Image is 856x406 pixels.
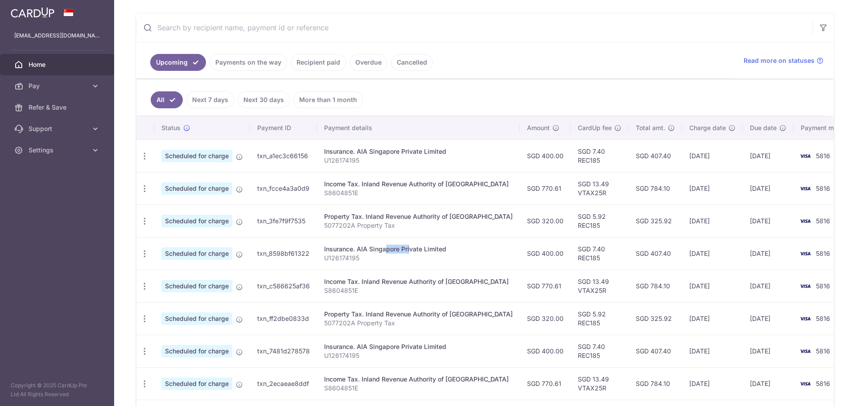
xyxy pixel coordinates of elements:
td: txn_2ecaeae8ddf [250,367,317,400]
td: SGD 784.10 [629,367,682,400]
span: Due date [750,123,777,132]
td: SGD 407.40 [629,237,682,270]
td: SGD 5.92 REC185 [571,302,629,335]
div: Property Tax. Inland Revenue Authority of [GEOGRAPHIC_DATA] [324,212,513,221]
span: Refer & Save [29,103,87,112]
a: Upcoming [150,54,206,71]
span: Scheduled for charge [161,345,232,357]
td: [DATE] [682,139,743,172]
p: U126174195 [324,156,513,165]
span: 5816 [816,250,830,257]
span: Home [29,60,87,69]
td: txn_8598bf61322 [250,237,317,270]
a: More than 1 month [293,91,363,108]
td: [DATE] [682,270,743,302]
td: SGD 13.49 VTAX25R [571,270,629,302]
td: SGD 13.49 VTAX25R [571,172,629,205]
p: 5077202A Property Tax [324,319,513,328]
span: Scheduled for charge [161,247,232,260]
td: SGD 407.40 [629,139,682,172]
td: [DATE] [682,302,743,335]
td: [DATE] [743,335,794,367]
td: SGD 5.92 REC185 [571,205,629,237]
td: SGD 407.40 [629,335,682,367]
span: Scheduled for charge [161,150,232,162]
div: Insurance. AIA Singapore Private Limited [324,147,513,156]
span: 5816 [816,380,830,387]
td: [DATE] [682,237,743,270]
td: SGD 320.00 [520,302,571,335]
img: Bank Card [796,378,814,389]
td: txn_ff2dbe0833d [250,302,317,335]
a: All [151,91,183,108]
p: U126174195 [324,254,513,262]
td: [DATE] [743,237,794,270]
td: [DATE] [743,205,794,237]
td: txn_a1ec3c66156 [250,139,317,172]
span: 5816 [816,315,830,322]
td: [DATE] [743,172,794,205]
img: Bank Card [796,151,814,161]
td: SGD 784.10 [629,172,682,205]
span: CardUp fee [578,123,612,132]
td: SGD 320.00 [520,205,571,237]
img: Bank Card [796,183,814,194]
p: S8604851E [324,286,513,295]
td: [DATE] [682,335,743,367]
td: SGD 13.49 VTAX25R [571,367,629,400]
span: Scheduled for charge [161,312,232,325]
td: [DATE] [743,139,794,172]
td: SGD 400.00 [520,139,571,172]
td: SGD 7.40 REC185 [571,139,629,172]
th: Payment ID [250,116,317,139]
td: SGD 325.92 [629,302,682,335]
span: Status [161,123,181,132]
th: Payment details [317,116,520,139]
a: Next 30 days [238,91,290,108]
div: Insurance. AIA Singapore Private Limited [324,245,513,254]
td: SGD 784.10 [629,270,682,302]
div: Income Tax. Inland Revenue Authority of [GEOGRAPHIC_DATA] [324,375,513,384]
span: 5816 [816,185,830,192]
td: [DATE] [743,367,794,400]
a: Read more on statuses [744,56,823,65]
td: SGD 770.61 [520,367,571,400]
span: Read more on statuses [744,56,815,65]
td: [DATE] [682,205,743,237]
img: Bank Card [796,216,814,226]
td: SGD 400.00 [520,237,571,270]
p: [EMAIL_ADDRESS][DOMAIN_NAME] [14,31,100,40]
span: 5816 [816,282,830,290]
td: [DATE] [682,367,743,400]
a: Next 7 days [186,91,234,108]
span: Amount [527,123,550,132]
img: Bank Card [796,346,814,357]
span: Total amt. [636,123,665,132]
span: Scheduled for charge [161,280,232,292]
td: [DATE] [743,302,794,335]
span: Charge date [689,123,726,132]
span: 5816 [816,347,830,355]
span: 5816 [816,152,830,160]
td: SGD 770.61 [520,270,571,302]
a: Recipient paid [291,54,346,71]
div: Insurance. AIA Singapore Private Limited [324,342,513,351]
img: Bank Card [796,281,814,291]
a: Overdue [350,54,387,71]
td: txn_c586625af36 [250,270,317,302]
p: S8604851E [324,384,513,393]
span: Scheduled for charge [161,215,232,227]
div: Property Tax. Inland Revenue Authority of [GEOGRAPHIC_DATA] [324,310,513,319]
span: Scheduled for charge [161,182,232,195]
div: Income Tax. Inland Revenue Authority of [GEOGRAPHIC_DATA] [324,180,513,189]
span: Scheduled for charge [161,377,232,390]
td: SGD 7.40 REC185 [571,237,629,270]
td: txn_7481d278578 [250,335,317,367]
span: Support [29,124,87,133]
p: S8604851E [324,189,513,197]
a: Cancelled [391,54,433,71]
div: Income Tax. Inland Revenue Authority of [GEOGRAPHIC_DATA] [324,277,513,286]
td: SGD 7.40 REC185 [571,335,629,367]
input: Search by recipient name, payment id or reference [136,13,813,42]
td: SGD 400.00 [520,335,571,367]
